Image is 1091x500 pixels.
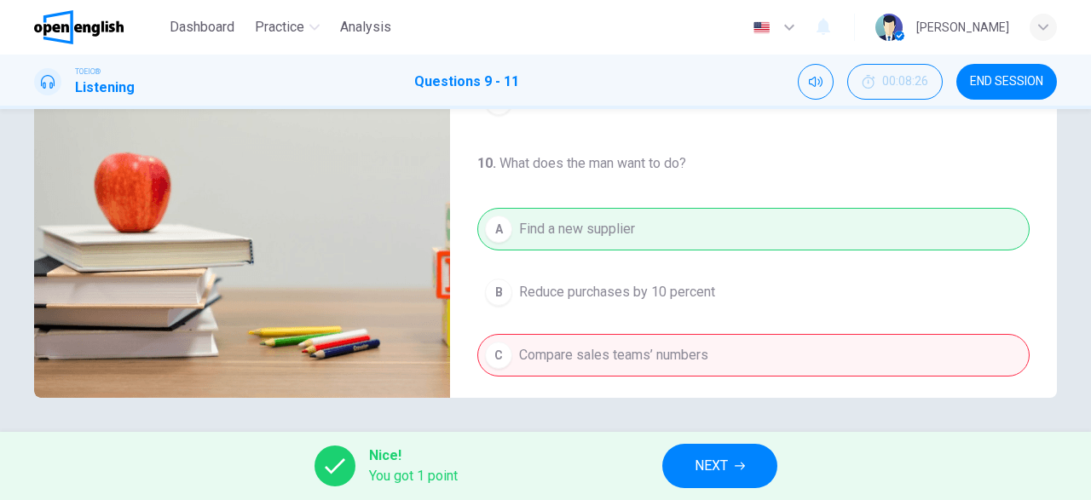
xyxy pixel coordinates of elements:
a: OpenEnglish logo [34,10,163,44]
span: Dashboard [170,17,234,37]
span: END SESSION [970,75,1043,89]
span: Practice [255,17,304,37]
span: Nice! [369,445,458,466]
div: Hide [847,64,943,100]
span: 00:08:26 [882,75,928,89]
div: Mute [798,64,834,100]
img: Profile picture [875,14,903,41]
h4: 10 . [477,155,499,171]
span: Analysis [340,17,391,37]
button: 00:08:26 [847,64,943,100]
img: en [751,21,772,34]
span: NEXT [695,454,728,478]
button: Dashboard [163,12,241,43]
button: NEXT [662,444,777,488]
img: OpenEnglish logo [34,10,124,44]
button: END SESSION [956,64,1057,100]
div: [PERSON_NAME] [916,17,1009,37]
button: Practice [248,12,326,43]
span: TOEIC® [75,66,101,78]
h4: What does the man want to do? [477,153,1030,174]
h1: Listening [75,78,135,98]
span: You got 1 point [369,466,458,486]
button: Analysis [333,12,398,43]
h1: Questions 9 - 11 [414,72,519,92]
